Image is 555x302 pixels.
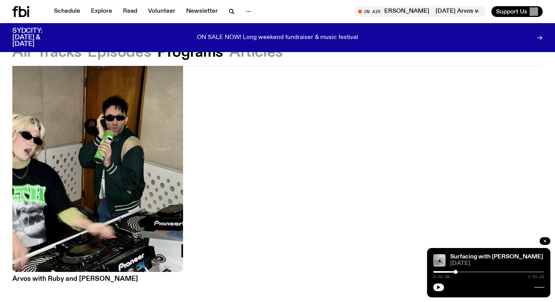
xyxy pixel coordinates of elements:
[496,8,527,15] span: Support Us
[12,44,183,272] img: Ruby wears a Collarbones t shirt and pretends to play the DJ decks, Al sings into a pringles can....
[197,34,358,41] p: ON SALE NOW! Long weekend fundraiser & music festival
[12,46,31,59] button: All
[87,46,151,59] button: Episodes
[12,28,62,47] h3: SYDCITY: [DATE] & [DATE]
[118,6,142,17] a: Read
[49,6,85,17] a: Schedule
[182,6,222,17] a: Newsletter
[354,6,485,17] button: On Air[DATE] Arvos with [PERSON_NAME][DATE] Arvos with [PERSON_NAME]
[229,46,283,59] button: Articles
[450,254,543,260] a: Surfacing with [PERSON_NAME]
[12,276,183,282] h3: Arvos with Ruby and [PERSON_NAME]
[86,6,117,17] a: Explore
[157,46,223,59] button: Programs
[37,46,82,59] button: Tracks
[143,6,180,17] a: Volunteer
[433,275,449,279] span: 0:22:28
[450,261,544,267] span: [DATE]
[12,272,183,282] a: Arvos with Ruby and [PERSON_NAME]
[528,275,544,279] span: 1:51:22
[491,6,543,17] button: Support Us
